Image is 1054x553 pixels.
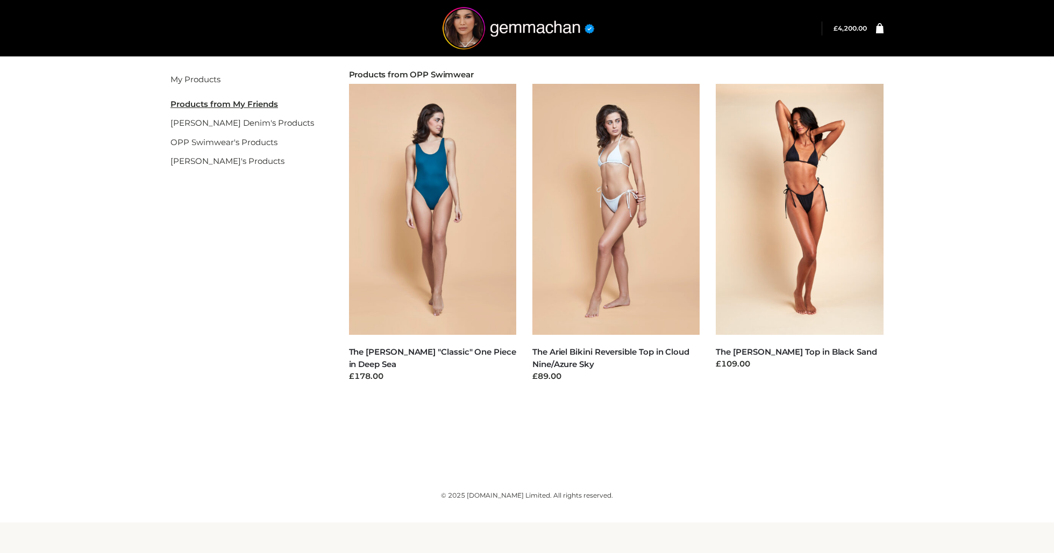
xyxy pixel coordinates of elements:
a: The [PERSON_NAME] "Classic" One Piece in Deep Sea [349,347,516,369]
img: gemmachan [438,7,599,49]
a: £4,200.00 [834,24,867,32]
u: Products from My Friends [170,99,278,109]
div: £109.00 [716,358,884,370]
a: The [PERSON_NAME] Top in Black Sand [716,347,877,357]
bdi: 4,200.00 [834,24,867,32]
a: [PERSON_NAME]'s Products [170,156,284,166]
span: £ [834,24,838,32]
div: © 2025 [DOMAIN_NAME] Limited. All rights reserved. [170,490,884,501]
img: The Ariel Bikini Reversible Top in Cloud Nine/Azure Sky [532,84,700,335]
div: £178.00 [349,370,517,383]
a: [PERSON_NAME] Denim's Products [170,118,314,128]
a: My Products [170,74,220,84]
h2: Products from OPP Swimwear [349,70,884,80]
img: The Freddie "Classic" One Piece in Deep Sea [349,84,517,335]
a: OPP Swimwear's Products [170,137,277,147]
img: The Billie Bikini Top in Black Sand [716,84,884,335]
div: £89.00 [532,370,700,383]
a: The Ariel Bikini Reversible Top in Cloud Nine/Azure Sky [532,347,689,369]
